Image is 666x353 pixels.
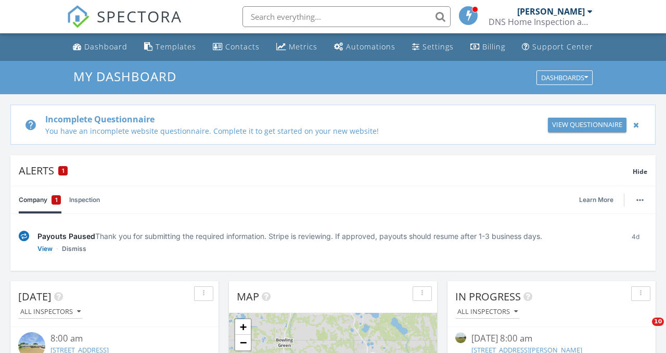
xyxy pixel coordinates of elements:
[50,332,195,345] div: 8:00 am
[455,305,520,319] button: All Inspectors
[235,319,251,335] a: Zoom in
[489,17,593,27] div: DNS Home Inspection and Consulting
[457,308,518,316] div: All Inspectors
[541,74,588,81] div: Dashboards
[19,186,61,213] a: Company
[237,289,259,304] span: Map
[636,199,644,201] img: ellipsis-632cfdd7c38ec3a7d453.svg
[24,119,37,131] i: help
[18,305,83,319] button: All Inspectors
[536,70,593,85] button: Dashboards
[455,289,521,304] span: In Progress
[62,244,86,254] a: Dismiss
[55,195,58,205] span: 1
[624,231,647,254] div: 4d
[69,186,100,213] a: Inspection
[517,6,585,17] div: [PERSON_NAME]
[73,68,176,85] span: My Dashboard
[455,332,466,343] img: streetview
[242,6,451,27] input: Search everything...
[548,118,626,132] a: View Questionnaire
[235,335,251,350] a: Zoom out
[18,289,52,304] span: [DATE]
[69,37,132,57] a: Dashboard
[62,167,65,174] span: 1
[20,308,81,316] div: All Inspectors
[466,37,509,57] a: Billing
[346,42,395,52] div: Automations
[422,42,454,52] div: Settings
[37,244,53,254] a: View
[482,42,505,52] div: Billing
[471,332,632,345] div: [DATE] 8:00 am
[67,5,89,28] img: The Best Home Inspection Software - Spectora
[552,120,622,130] div: View Questionnaire
[652,318,664,326] span: 10
[45,125,543,136] div: You have an incomplete website questionnaire. Complete it to get started on your new website!
[67,14,182,36] a: SPECTORA
[330,37,400,57] a: Automations (Basic)
[631,318,656,343] iframe: Intercom live chat
[84,42,127,52] div: Dashboard
[19,163,633,178] div: Alerts
[37,231,616,242] div: Thank you for submitting the required information. Stripe is reviewing. If approved, payouts shou...
[225,42,260,52] div: Contacts
[140,37,200,57] a: Templates
[633,167,647,176] span: Hide
[579,195,620,205] a: Learn More
[19,231,29,242] img: under-review-2fe708636b114a7f4b8d.svg
[37,232,95,241] span: Payouts Paused
[408,37,458,57] a: Settings
[97,5,182,27] span: SPECTORA
[518,37,597,57] a: Support Center
[289,42,317,52] div: Metrics
[45,113,543,125] div: Incomplete Questionnaire
[156,42,196,52] div: Templates
[209,37,264,57] a: Contacts
[272,37,322,57] a: Metrics
[532,42,593,52] div: Support Center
